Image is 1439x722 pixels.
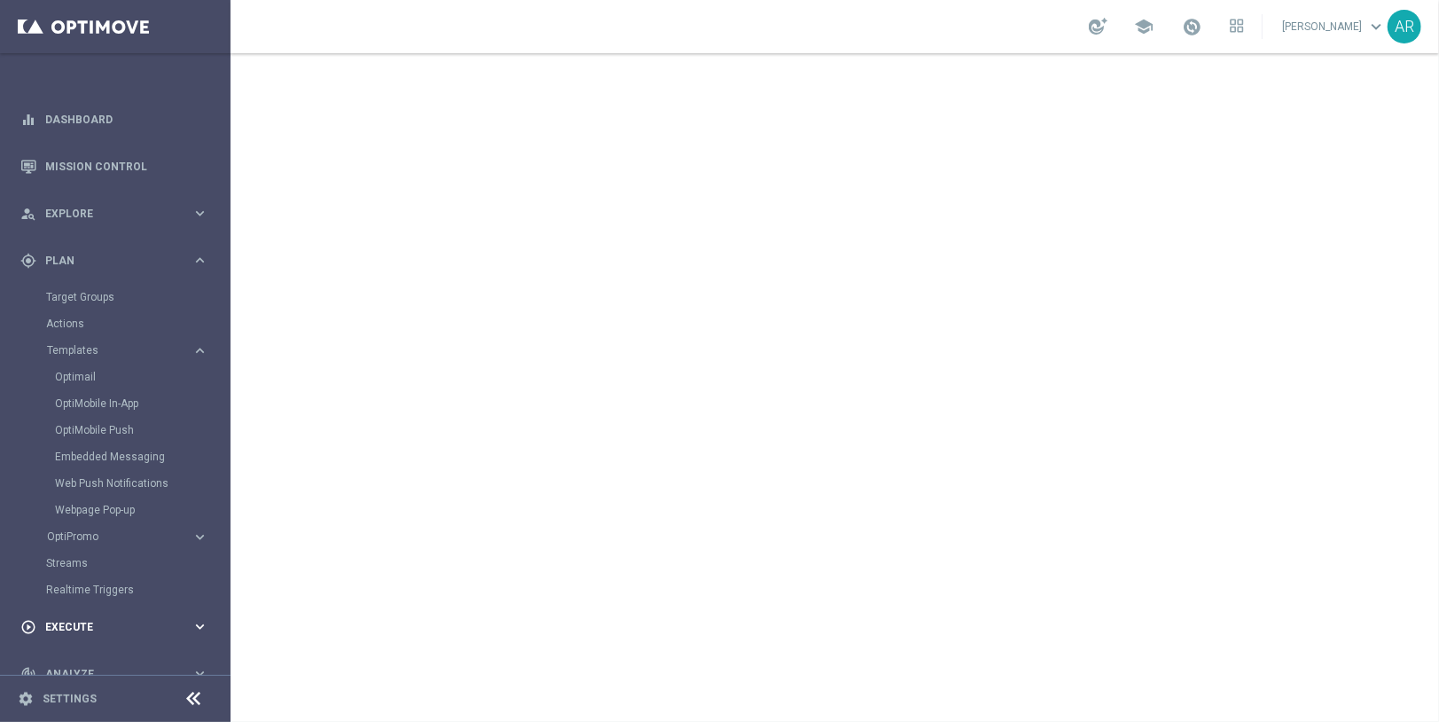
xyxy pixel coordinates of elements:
a: Optimail [55,370,184,384]
i: keyboard_arrow_right [192,618,208,635]
div: Webpage Pop-up [55,497,229,523]
i: keyboard_arrow_right [192,529,208,545]
i: gps_fixed [20,253,36,269]
div: Explore [20,206,192,222]
a: Embedded Messaging [55,450,184,464]
div: Streams [46,550,229,577]
a: Webpage Pop-up [55,503,184,517]
a: [PERSON_NAME]keyboard_arrow_down [1280,13,1388,40]
div: Plan [20,253,192,269]
button: track_changes Analyze keyboard_arrow_right [20,667,209,681]
a: Mission Control [45,143,208,190]
i: track_changes [20,666,36,682]
a: Streams [46,556,184,570]
div: OptiMobile Push [55,417,229,443]
span: Analyze [45,669,192,679]
button: play_circle_outline Execute keyboard_arrow_right [20,620,209,634]
div: Target Groups [46,284,229,310]
div: Realtime Triggers [46,577,229,603]
span: school [1134,17,1154,36]
div: OptiPromo [46,523,229,550]
i: keyboard_arrow_right [192,252,208,269]
span: Explore [45,208,192,219]
i: keyboard_arrow_right [192,205,208,222]
span: OptiPromo [47,531,174,542]
span: Templates [47,345,174,356]
div: OptiMobile In-App [55,390,229,417]
i: settings [18,691,34,707]
div: Web Push Notifications [55,470,229,497]
i: keyboard_arrow_right [192,342,208,359]
button: Templates keyboard_arrow_right [46,343,209,357]
a: Settings [43,694,97,704]
i: keyboard_arrow_right [192,665,208,682]
a: Actions [46,317,184,331]
div: Actions [46,310,229,337]
a: OptiMobile Push [55,423,184,437]
div: Optimail [55,364,229,390]
span: Execute [45,622,192,632]
a: OptiMobile In-App [55,396,184,411]
div: Mission Control [20,143,208,190]
button: OptiPromo keyboard_arrow_right [46,530,209,544]
button: equalizer Dashboard [20,113,209,127]
i: person_search [20,206,36,222]
a: Realtime Triggers [46,583,184,597]
div: Execute [20,619,192,635]
button: Mission Control [20,160,209,174]
a: Target Groups [46,290,184,304]
div: Templates [47,345,192,356]
div: Analyze [20,666,192,682]
span: keyboard_arrow_down [1366,17,1386,36]
span: Plan [45,255,192,266]
i: play_circle_outline [20,619,36,635]
div: Templates [46,337,229,523]
button: person_search Explore keyboard_arrow_right [20,207,209,221]
div: Dashboard [20,96,208,143]
a: Web Push Notifications [55,476,184,490]
div: AR [1388,10,1421,43]
a: Dashboard [45,96,208,143]
div: OptiPromo [47,531,192,542]
button: gps_fixed Plan keyboard_arrow_right [20,254,209,268]
i: equalizer [20,112,36,128]
div: Embedded Messaging [55,443,229,470]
